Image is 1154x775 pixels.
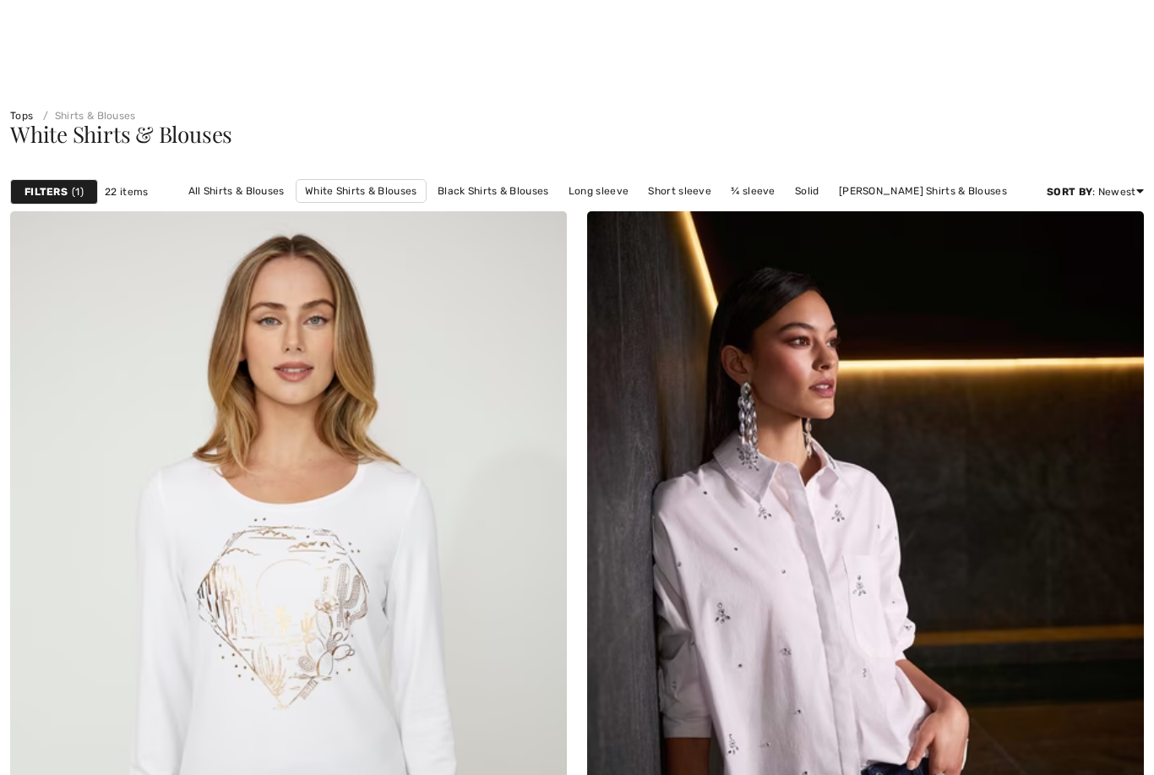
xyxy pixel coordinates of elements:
[830,180,1015,202] a: [PERSON_NAME] Shirts & Blouses
[1047,184,1144,199] div: : Newest
[560,180,637,202] a: Long sleeve
[296,179,427,203] a: White Shirts & Blouses
[722,180,783,202] a: ¾ sleeve
[521,203,674,225] a: [PERSON_NAME] & Blouses
[10,110,33,122] a: Tops
[1047,186,1092,198] strong: Sort By
[72,184,84,199] span: 1
[429,180,558,202] a: Black Shirts & Blouses
[10,119,232,149] span: White Shirts & Blouses
[105,184,148,199] span: 22 items
[180,180,293,202] a: All Shirts & Blouses
[787,180,828,202] a: Solid
[24,184,68,199] strong: Filters
[36,110,136,122] a: Shirts & Blouses
[640,180,720,202] a: Short sleeve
